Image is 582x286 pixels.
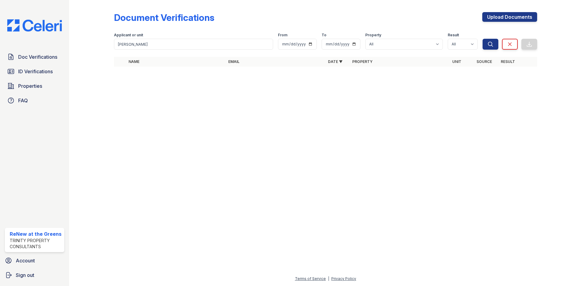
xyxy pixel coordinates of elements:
[18,53,57,61] span: Doc Verifications
[114,33,143,38] label: Applicant or unit
[16,271,34,279] span: Sign out
[322,33,326,38] label: To
[5,51,64,63] a: Doc Verifications
[2,269,67,281] a: Sign out
[5,94,64,107] a: FAQ
[18,97,28,104] span: FAQ
[295,276,326,281] a: Terms of Service
[129,59,139,64] a: Name
[482,12,537,22] a: Upload Documents
[10,238,62,250] div: Trinity Property Consultants
[114,39,273,50] input: Search by name, email, or unit number
[365,33,381,38] label: Property
[452,59,461,64] a: Unit
[477,59,492,64] a: Source
[448,33,459,38] label: Result
[2,255,67,267] a: Account
[352,59,373,64] a: Property
[114,12,214,23] div: Document Verifications
[331,276,356,281] a: Privacy Policy
[2,19,67,31] img: CE_Logo_Blue-a8612792a0a2168367f1c8372b55b34899dd931a85d93a1a3d3e32e68fde9ad4.png
[18,68,53,75] span: ID Verifications
[5,65,64,77] a: ID Verifications
[328,59,343,64] a: Date ▼
[278,33,287,38] label: From
[328,276,329,281] div: |
[5,80,64,92] a: Properties
[18,82,42,90] span: Properties
[16,257,35,264] span: Account
[10,230,62,238] div: ReNew at the Greens
[228,59,239,64] a: Email
[501,59,515,64] a: Result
